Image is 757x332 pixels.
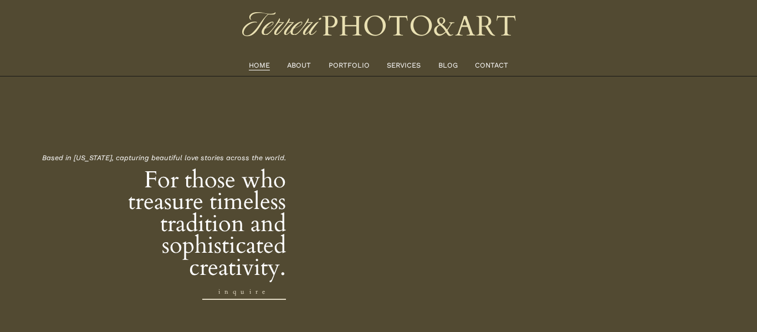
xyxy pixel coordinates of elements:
[329,59,370,71] a: PORTFOLIO
[475,59,508,71] a: CONTACT
[249,59,270,71] a: HOME
[287,59,311,71] a: ABOUT
[202,285,286,300] a: inquire
[83,169,286,279] h2: For those who treasure timeless tradition and sophisticated creativity.
[240,6,517,47] img: TERRERI PHOTO &amp; ART
[42,154,286,162] em: Based in [US_STATE], capturing beautiful love stories across the world.
[438,59,458,71] a: BLOG
[387,59,421,71] a: SERVICES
